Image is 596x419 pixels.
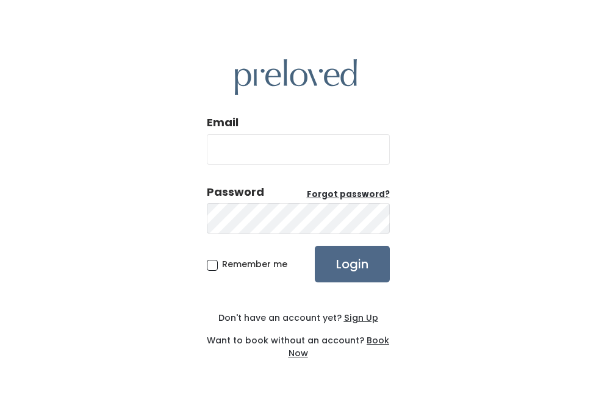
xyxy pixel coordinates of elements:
[235,59,357,95] img: preloved logo
[207,324,390,360] div: Want to book without an account?
[207,184,264,200] div: Password
[307,188,390,200] u: Forgot password?
[342,312,378,324] a: Sign Up
[207,312,390,324] div: Don't have an account yet?
[344,312,378,324] u: Sign Up
[307,188,390,201] a: Forgot password?
[222,258,287,270] span: Remember me
[315,246,390,282] input: Login
[289,334,390,359] a: Book Now
[207,115,239,131] label: Email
